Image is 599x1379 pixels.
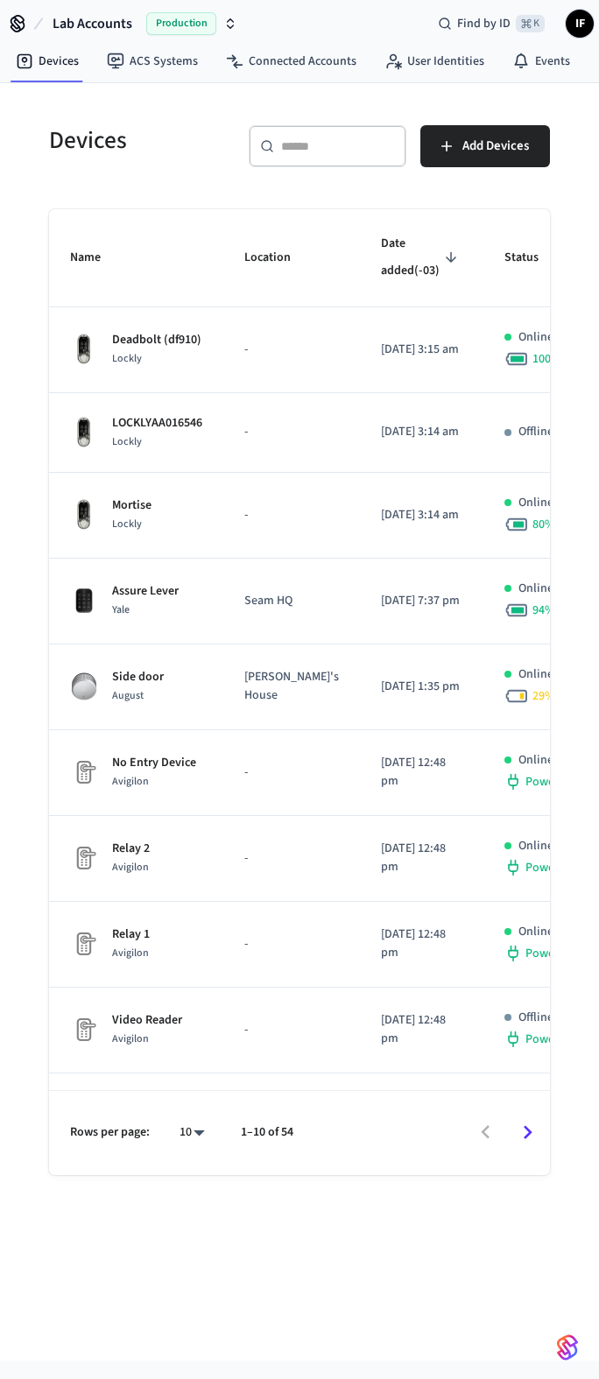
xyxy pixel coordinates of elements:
[70,930,98,958] img: Placeholder Lock Image
[244,506,339,524] p: -
[518,665,553,684] p: Online
[244,341,339,359] p: -
[462,135,529,158] span: Add Devices
[566,10,594,38] button: IF
[532,687,555,705] span: 29 %
[112,1011,182,1030] p: Video Reader
[532,602,555,619] span: 94 %
[507,1112,548,1153] button: Go to next page
[112,688,144,703] span: August
[525,859,572,876] span: Powered
[420,125,550,167] button: Add Devices
[244,592,339,610] p: Seam HQ
[112,582,179,601] p: Assure Lever
[244,668,339,705] p: [PERSON_NAME]'s House
[70,1016,98,1044] img: Placeholder Lock Image
[516,15,545,32] span: ⌘ K
[112,517,142,531] span: Lockly
[504,244,561,271] span: Status
[525,1031,572,1048] span: Powered
[525,773,572,791] span: Powered
[381,754,462,791] p: [DATE] 12:48 pm
[112,331,201,349] p: Deadbolt (df910)
[49,125,228,158] h5: Devices
[70,844,98,872] img: Placeholder Lock Image
[244,849,339,868] p: -
[112,414,202,433] p: LOCKLYAA016546
[70,416,98,449] img: Lockly Vision Lock, Front
[70,1123,150,1142] p: Rows per page:
[244,763,339,782] p: -
[70,333,98,366] img: Lockly Vision Lock, Front
[112,496,152,515] p: Mortise
[212,46,370,77] a: Connected Accounts
[244,423,339,441] p: -
[112,774,149,789] span: Avigilon
[518,328,553,347] p: Online
[381,1011,462,1048] p: [DATE] 12:48 pm
[112,351,142,366] span: Lockly
[557,1333,578,1361] img: SeamLogoGradient.69752ec5.svg
[424,8,559,39] div: Find by ID⌘ K
[244,1021,339,1039] p: -
[171,1120,213,1145] div: 10
[370,46,498,77] a: User Identities
[518,923,553,941] p: Online
[518,837,553,855] p: Online
[70,244,123,271] span: Name
[381,230,462,285] span: Date added(-03)
[518,494,553,512] p: Online
[381,506,462,524] p: [DATE] 3:14 am
[2,46,93,77] a: Devices
[457,15,511,32] span: Find by ID
[532,350,561,368] span: 100 %
[112,668,164,686] p: Side door
[70,672,98,700] img: August Smart Lock (AUG-SL03-C02-S03)
[518,580,553,598] p: Online
[381,423,462,441] p: [DATE] 3:14 am
[112,925,150,944] p: Relay 1
[112,860,149,875] span: Avigilon
[381,840,462,876] p: [DATE] 12:48 pm
[112,840,150,858] p: Relay 2
[112,1031,149,1046] span: Avigilon
[112,434,142,449] span: Lockly
[53,13,132,34] span: Lab Accounts
[381,678,462,696] p: [DATE] 1:35 pm
[244,935,339,953] p: -
[112,602,130,617] span: Yale
[525,945,572,962] span: Powered
[93,46,212,77] a: ACS Systems
[498,46,584,77] a: Events
[518,1009,553,1027] p: Offline
[381,592,462,610] p: [DATE] 7:37 pm
[70,498,98,531] img: Lockly Vision Lock, Front
[518,751,553,770] p: Online
[244,244,314,271] span: Location
[532,516,555,533] span: 80 %
[518,423,553,441] p: Offline
[381,925,462,962] p: [DATE] 12:48 pm
[70,758,98,786] img: Placeholder Lock Image
[70,587,98,615] img: Yale Smart Lock
[146,12,216,35] span: Production
[381,341,462,359] p: [DATE] 3:15 am
[567,11,592,36] span: IF
[241,1123,293,1142] p: 1–10 of 54
[112,754,196,772] p: No Entry Device
[112,946,149,960] span: Avigilon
